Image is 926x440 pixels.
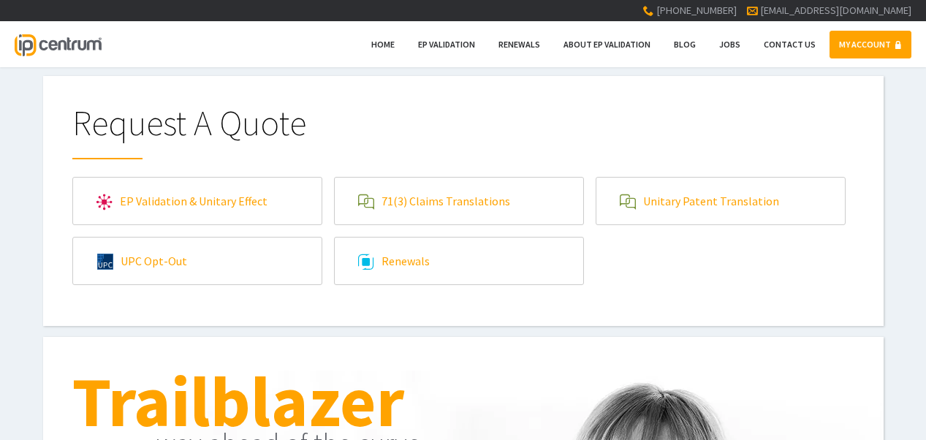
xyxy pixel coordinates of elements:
[15,21,101,67] a: IP Centrum
[362,31,404,58] a: Home
[764,39,816,50] span: Contact Us
[371,39,395,50] span: Home
[409,31,485,58] a: EP Validation
[97,254,113,270] img: upc.svg
[418,39,475,50] span: EP Validation
[73,178,322,224] a: EP Validation & Unitary Effect
[830,31,911,58] a: MY ACCOUNT
[596,178,845,224] a: Unitary Patent Translation
[498,39,540,50] span: Renewals
[335,238,583,284] a: Renewals
[664,31,705,58] a: Blog
[554,31,660,58] a: About EP Validation
[760,4,911,17] a: [EMAIL_ADDRESS][DOMAIN_NAME]
[72,105,854,159] h1: Request A Quote
[754,31,825,58] a: Contact Us
[335,178,583,224] a: 71(3) Claims Translations
[563,39,650,50] span: About EP Validation
[719,39,740,50] span: Jobs
[73,238,322,284] a: UPC Opt-Out
[710,31,750,58] a: Jobs
[674,39,696,50] span: Blog
[656,4,737,17] span: [PHONE_NUMBER]
[489,31,550,58] a: Renewals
